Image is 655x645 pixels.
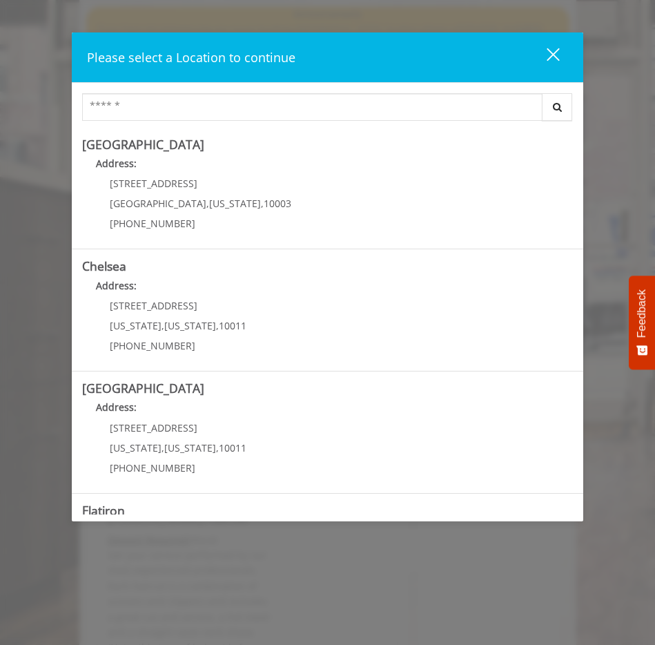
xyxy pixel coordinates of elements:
span: [PHONE_NUMBER] [110,217,195,230]
span: , [216,319,219,332]
div: Center Select [82,93,572,128]
span: [US_STATE] [110,319,162,332]
span: [US_STATE] [110,441,162,454]
span: Please select a Location to continue [87,49,295,66]
span: [US_STATE] [164,441,216,454]
b: Address: [96,157,137,170]
b: Chelsea [82,258,126,274]
button: Feedback - Show survey [629,276,655,369]
span: [STREET_ADDRESS] [110,421,197,434]
span: [STREET_ADDRESS] [110,299,197,312]
input: Search Center [82,93,542,121]
span: 10011 [219,319,246,332]
span: , [216,441,219,454]
span: [PHONE_NUMBER] [110,461,195,474]
span: , [162,441,164,454]
div: close dialog [531,47,558,68]
b: Address: [96,401,137,414]
span: [PHONE_NUMBER] [110,339,195,352]
b: Flatiron [82,502,125,519]
span: 10011 [219,441,246,454]
button: close dialog [521,43,568,71]
span: [GEOGRAPHIC_DATA] [110,197,206,210]
span: [US_STATE] [164,319,216,332]
span: [US_STATE] [209,197,261,210]
span: 10003 [264,197,291,210]
i: Search button [549,102,565,112]
span: , [261,197,264,210]
span: , [162,319,164,332]
span: , [206,197,209,210]
span: [STREET_ADDRESS] [110,177,197,190]
b: [GEOGRAPHIC_DATA] [82,136,204,153]
b: Address: [96,279,137,292]
b: [GEOGRAPHIC_DATA] [82,380,204,396]
span: Feedback [636,289,648,338]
